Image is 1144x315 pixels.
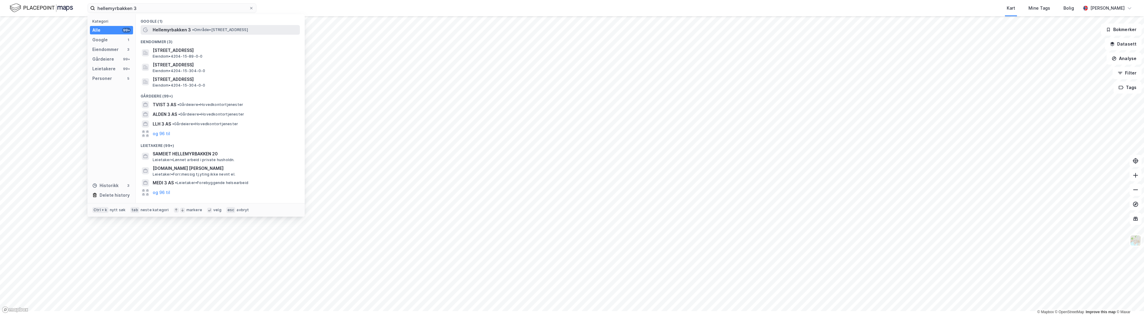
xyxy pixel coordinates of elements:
div: 3 [126,47,131,52]
a: Mapbox homepage [2,306,28,313]
div: 99+ [122,57,131,62]
span: [STREET_ADDRESS] [153,47,297,54]
div: neste kategori [141,208,169,212]
div: markere [186,208,202,212]
div: Bolig [1063,5,1074,12]
img: logo.f888ab2527a4732fd821a326f86c7f29.svg [10,3,73,13]
span: Gårdeiere • Hovedkontortjenester [178,112,244,117]
span: Leietaker • Lønnet arbeid i private husholdn. [153,157,235,162]
span: SAMEIET HELLEMYRBAKKEN 20 [153,150,297,157]
a: OpenStreetMap [1055,310,1084,314]
button: Tags [1114,81,1142,94]
span: LLH 3 AS [153,120,171,128]
span: • [172,122,174,126]
span: Hellemyrbakken 3 [153,26,191,33]
div: Google (1) [136,14,305,25]
div: Eiendommer (3) [136,35,305,46]
div: Alle [92,27,100,34]
div: Ctrl + k [92,207,109,213]
div: esc [226,207,236,213]
div: Historikk [92,182,119,189]
div: Leietakere (99+) [136,138,305,149]
a: Mapbox [1037,310,1054,314]
div: 3 [126,183,131,188]
span: Område • [STREET_ADDRESS] [192,27,248,32]
div: 99+ [122,28,131,33]
span: TVIST 3 AS [153,101,176,108]
button: og 96 til [153,130,170,137]
div: Personer [92,75,112,82]
img: Z [1130,235,1141,246]
span: • [177,102,179,107]
input: Søk på adresse, matrikkel, gårdeiere, leietakere eller personer [95,4,249,13]
span: • [175,180,177,185]
span: Eiendom • 4204-15-89-0-0 [153,54,202,59]
button: Datasett [1105,38,1142,50]
span: ALDEN 3 AS [153,111,177,118]
span: Leietaker • Forr.messig tj.yting ikke nevnt el. [153,172,235,177]
div: Personer (5) [136,197,305,208]
div: Kategori [92,19,133,24]
button: Analyse [1107,52,1142,65]
div: Eiendommer [92,46,119,53]
span: • [192,27,194,32]
span: Eiendom • 4204-15-304-0-0 [153,68,205,73]
button: Bokmerker [1101,24,1142,36]
div: avbryt [237,208,249,212]
a: Improve this map [1086,310,1116,314]
button: Filter [1113,67,1142,79]
div: tab [130,207,139,213]
div: Gårdeiere [92,56,114,63]
div: [PERSON_NAME] [1090,5,1125,12]
div: 1 [126,37,131,42]
div: nytt søk [110,208,126,212]
span: Eiendom • 4204-15-304-0-0 [153,83,205,88]
div: Mine Tags [1028,5,1050,12]
span: MEDI 3 AS [153,179,174,186]
span: [DOMAIN_NAME] [PERSON_NAME] [153,165,297,172]
span: [STREET_ADDRESS] [153,76,297,83]
button: og 96 til [153,189,170,196]
span: • [178,112,180,116]
div: Leietakere [92,65,116,72]
div: Gårdeiere (99+) [136,89,305,100]
span: Gårdeiere • Hovedkontortjenester [172,122,238,126]
div: Delete history [100,192,130,199]
div: Google [92,36,108,43]
div: Kart [1007,5,1015,12]
div: 5 [126,76,131,81]
iframe: Chat Widget [1114,286,1144,315]
span: [STREET_ADDRESS] [153,61,297,68]
span: Leietaker • Forebyggende helsearbeid [175,180,248,185]
div: 99+ [122,66,131,71]
div: velg [213,208,221,212]
span: Gårdeiere • Hovedkontortjenester [177,102,243,107]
